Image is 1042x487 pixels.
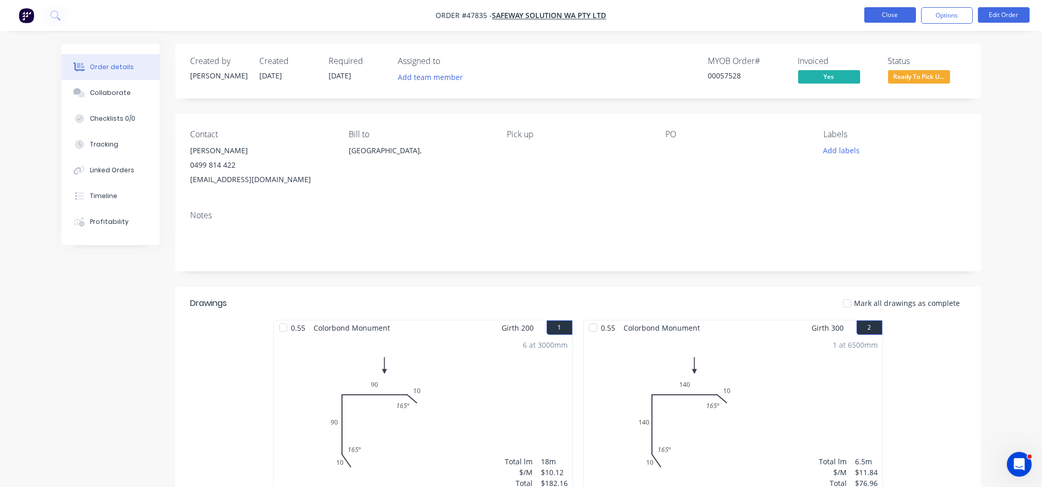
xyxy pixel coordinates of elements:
[61,132,160,157] button: Tracking
[620,320,705,335] span: Colorbond Monument
[798,56,876,66] div: Invoiced
[191,129,332,139] div: Contact
[191,297,227,310] div: Drawings
[61,80,160,106] button: Collaborate
[191,143,332,187] div: [PERSON_NAME]0499 814 422[EMAIL_ADDRESS][DOMAIN_NAME]
[90,62,134,72] div: Order details
[90,88,131,98] div: Collaborate
[61,183,160,209] button: Timeline
[191,143,332,158] div: [PERSON_NAME]
[507,129,648,139] div: Pick up
[505,456,533,467] div: Total lm
[310,320,395,335] span: Colorbond Monument
[349,129,490,139] div: Bill to
[349,143,490,158] div: [GEOGRAPHIC_DATA],
[191,56,247,66] div: Created by
[90,114,135,123] div: Checklists 0/0
[856,456,878,467] div: 6.5m
[260,71,283,80] span: [DATE]
[888,70,950,83] span: Ready To Pick U...
[708,70,786,81] div: 00057528
[819,467,847,478] div: $/M
[191,210,966,220] div: Notes
[90,191,117,201] div: Timeline
[823,129,965,139] div: Labels
[1007,452,1032,477] iframe: Intercom live chat
[812,320,844,335] span: Girth 300
[547,320,572,335] button: 1
[888,70,950,86] button: Ready To Pick U...
[888,56,966,66] div: Status
[90,217,129,226] div: Profitability
[541,456,568,467] div: 18m
[978,7,1030,23] button: Edit Order
[61,54,160,80] button: Order details
[398,70,469,84] button: Add team member
[541,467,568,478] div: $10.12
[492,11,606,21] a: Safeway Solution WA Pty Ltd
[818,143,865,157] button: Add labels
[191,70,247,81] div: [PERSON_NAME]
[61,209,160,235] button: Profitability
[260,56,317,66] div: Created
[191,172,332,187] div: [EMAIL_ADDRESS][DOMAIN_NAME]
[191,158,332,172] div: 0499 814 422
[857,320,882,335] button: 2
[833,339,878,350] div: 1 at 6500mm
[856,467,878,478] div: $11.84
[392,70,468,84] button: Add team member
[798,70,860,83] span: Yes
[819,456,847,467] div: Total lm
[708,56,786,66] div: MYOB Order #
[19,8,34,23] img: Factory
[287,320,310,335] span: 0.55
[854,298,960,309] span: Mark all drawings as complete
[523,339,568,350] div: 6 at 3000mm
[921,7,973,24] button: Options
[349,143,490,176] div: [GEOGRAPHIC_DATA],
[502,320,534,335] span: Girth 200
[597,320,620,335] span: 0.55
[329,71,352,80] span: [DATE]
[90,140,118,149] div: Tracking
[864,7,916,23] button: Close
[665,129,807,139] div: PO
[61,157,160,183] button: Linked Orders
[90,166,134,175] div: Linked Orders
[436,11,492,21] span: Order #47835 -
[398,56,502,66] div: Assigned to
[61,106,160,132] button: Checklists 0/0
[329,56,386,66] div: Required
[505,467,533,478] div: $/M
